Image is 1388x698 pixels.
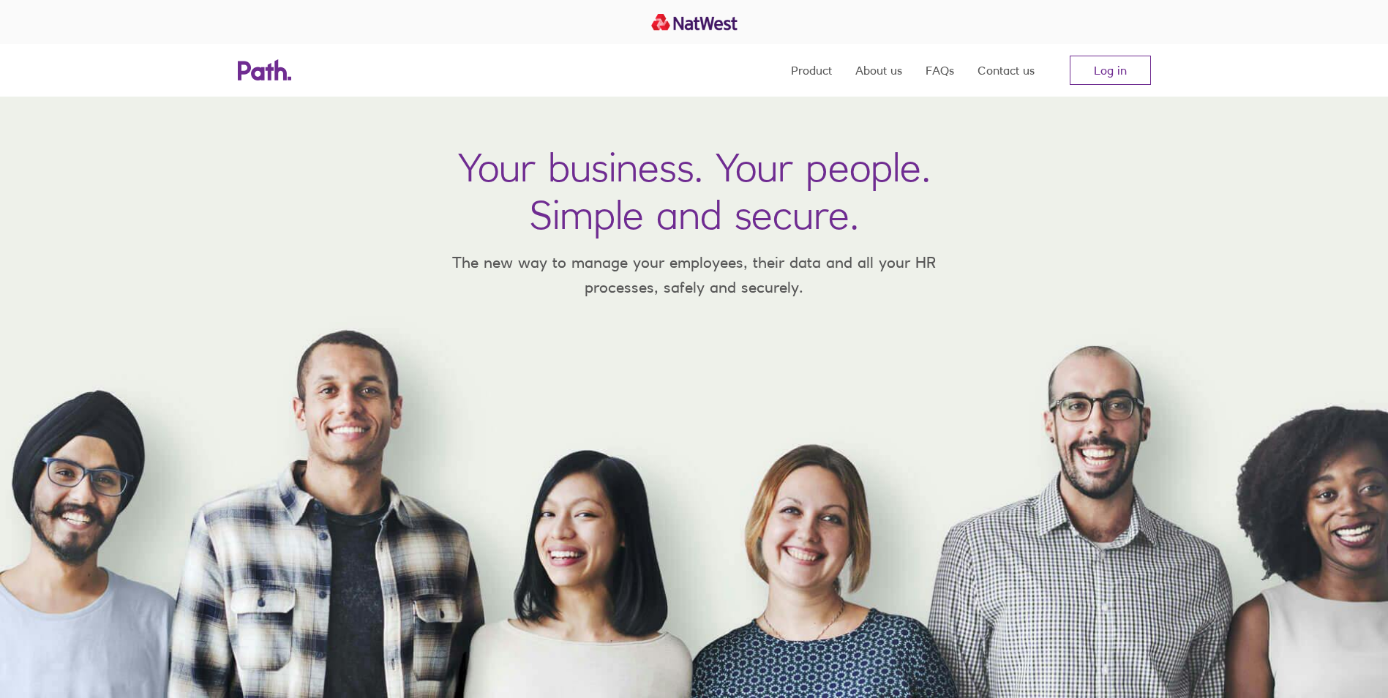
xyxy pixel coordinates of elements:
a: Contact us [978,44,1035,97]
p: The new way to manage your employees, their data and all your HR processes, safely and securely. [431,250,958,299]
a: About us [855,44,902,97]
a: Log in [1070,56,1151,85]
h1: Your business. Your people. Simple and secure. [458,143,931,239]
a: FAQs [926,44,954,97]
a: Product [791,44,832,97]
